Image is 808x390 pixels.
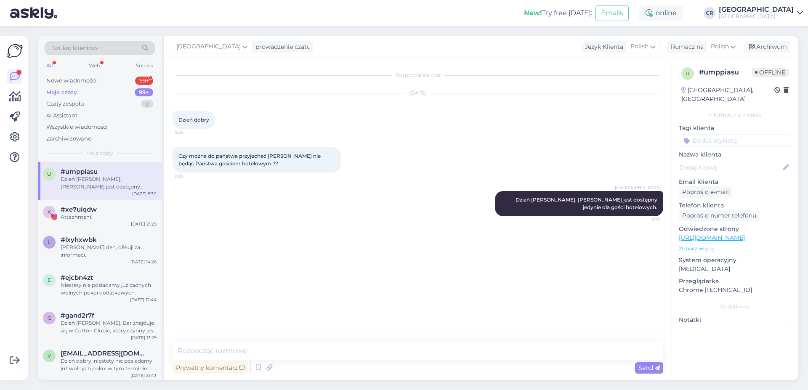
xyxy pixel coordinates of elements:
p: Odwiedzone strony [679,225,791,233]
div: Nowe wiadomości [46,77,97,85]
span: Offline [752,68,789,77]
p: Przeglądarka [679,277,791,286]
span: v [48,353,51,359]
span: #lxyhxwbk [61,236,97,244]
span: #umppiasu [61,168,98,175]
div: Moje czaty [46,88,77,97]
p: Nazwa klienta [679,150,791,159]
div: AI Assistant [46,111,77,120]
p: Zobacz więcej ... [679,245,791,252]
b: New! [524,9,542,17]
div: prowadzenie czatu [252,42,311,51]
span: Moje czaty [86,149,113,157]
span: vlladka@seznam.cz [61,350,148,357]
span: Send [638,364,660,371]
img: Askly Logo [7,43,23,59]
div: Wszystkie wiadomości [46,123,108,131]
span: Polish [711,42,729,51]
input: Dodać etykietę [679,134,791,147]
p: Email klienta [679,178,791,186]
div: [DATE] 8:30 [132,191,157,197]
div: Web [87,60,102,71]
div: [DATE] 21:43 [130,372,157,379]
span: 8:30 [629,217,661,223]
button: Emails [595,5,629,21]
div: [DATE] [173,89,663,97]
div: [GEOGRAPHIC_DATA], [GEOGRAPHIC_DATA] [681,86,774,103]
div: Język Klienta [582,42,623,51]
span: e [48,277,51,283]
div: Niestety nie posiadamy już żadnych wolnych pokoi dodatkowych. [61,281,157,297]
div: [DATE] 21:29 [131,221,157,227]
div: Poproś o numer telefonu [679,210,760,221]
span: g [48,315,51,321]
div: [DATE] 14:26 [130,259,157,265]
div: 99+ [135,77,153,85]
span: #gand2r7f [61,312,94,319]
span: Polish [630,42,649,51]
p: Notatki [679,316,791,324]
span: u [47,171,51,177]
div: [DATE] 13:29 [131,334,157,341]
span: l [48,239,51,245]
div: Rozpoczął się czat [173,72,663,79]
div: Dzień dobry, niestety nie posiadamy już wolnych pokoi w tym terminie. [61,357,157,372]
div: Dzień [PERSON_NAME], Bar znajduje się w Cotton Clubie, który czynny jest we wtorki, piątki oraz s... [61,319,157,334]
div: Dodatkowy [679,303,791,310]
span: Dzień [PERSON_NAME], [PERSON_NAME] jest dostępny jedynie dla gości hotelowych. [516,196,659,210]
div: [GEOGRAPHIC_DATA] [719,6,794,13]
input: Dodaj nazwę [679,163,781,172]
p: Telefon klienta [679,201,791,210]
div: Try free [DATE]: [524,8,592,18]
a: [GEOGRAPHIC_DATA][GEOGRAPHIC_DATA] [719,6,803,20]
span: 8:26 [175,173,207,179]
p: Tagi klienta [679,124,791,133]
div: [DATE] 12:44 [130,297,157,303]
span: [GEOGRAPHIC_DATA] [176,42,241,51]
span: #xe7uiqdw [61,206,97,213]
div: # umppiasu [699,67,752,77]
span: Dzień dobry [178,117,209,123]
div: [PERSON_NAME] den, děkuji za informaci. [61,244,157,259]
p: System operacyjny [679,256,791,265]
span: u [686,70,690,77]
span: 8:26 [175,129,207,135]
div: Socials [134,60,155,71]
div: Tłumacz na [667,42,704,51]
p: Chrome [TECHNICAL_ID] [679,286,791,294]
div: Attachment [61,213,157,221]
span: #ejcbn4zt [61,274,93,281]
div: Dzień [PERSON_NAME], [PERSON_NAME] jest dostępny jedynie dla gości hotelowych. [61,175,157,191]
div: online [639,5,683,21]
div: CR [704,7,715,19]
div: Archiwum [744,41,790,53]
div: Informacje o kliencie [679,111,791,119]
div: 0 [141,100,153,108]
div: Prywatny komentarz [173,362,248,374]
span: Szukaj klientów [52,44,98,53]
div: [GEOGRAPHIC_DATA] [719,13,794,20]
p: [MEDICAL_DATA] [679,265,791,273]
span: Czy można do państwa przyjechać [PERSON_NAME] nie będąc Państwa gościem hotelowym ?? [178,153,322,167]
div: Poproś o e-mail [679,186,732,198]
a: [URL][DOMAIN_NAME] [679,234,745,241]
div: All [45,60,54,71]
div: Zarchiwizowane [46,135,91,143]
span: [GEOGRAPHIC_DATA] [615,184,661,191]
div: Czaty zespołu [46,100,84,108]
span: x [48,209,51,215]
div: 99+ [135,88,153,97]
